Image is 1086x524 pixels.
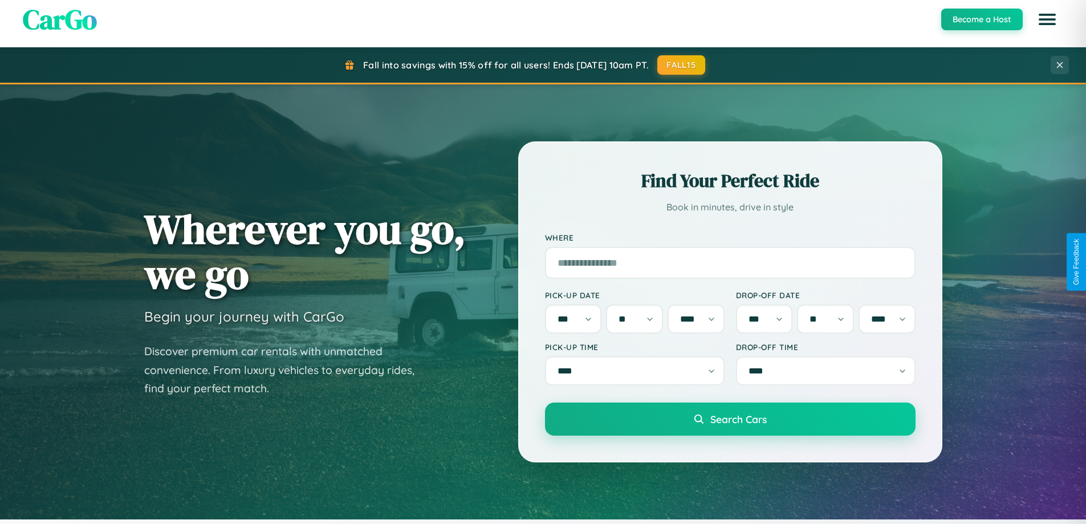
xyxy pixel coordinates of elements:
button: FALL15 [657,55,705,75]
button: Search Cars [545,403,916,436]
h1: Wherever you go, we go [144,206,466,296]
h2: Find Your Perfect Ride [545,168,916,193]
label: Drop-off Time [736,342,916,352]
div: Give Feedback [1072,239,1080,285]
h3: Begin your journey with CarGo [144,308,344,325]
label: Drop-off Date [736,290,916,300]
span: Search Cars [710,413,767,425]
p: Book in minutes, drive in style [545,199,916,216]
button: Open menu [1031,3,1063,35]
span: Fall into savings with 15% off for all users! Ends [DATE] 10am PT. [363,59,649,71]
label: Pick-up Date [545,290,725,300]
label: Where [545,233,916,242]
p: Discover premium car rentals with unmatched convenience. From luxury vehicles to everyday rides, ... [144,342,429,398]
label: Pick-up Time [545,342,725,352]
span: CarGo [23,1,97,38]
button: Become a Host [941,9,1023,30]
